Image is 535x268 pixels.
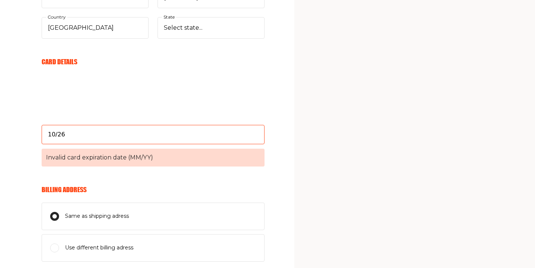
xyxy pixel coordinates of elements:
[42,74,265,130] iframe: card
[42,58,265,66] h6: Card Details
[42,17,149,39] select: Country
[42,100,265,155] iframe: cvv
[50,212,59,221] input: Same as shipping adress
[42,185,265,194] h6: Billing Address
[50,243,59,252] input: Use different billing adress
[46,13,67,21] label: Country
[158,17,265,39] select: State
[65,243,133,252] span: Use different billing adress
[162,13,176,21] label: State
[42,149,265,167] span: Invalid card expiration date (MM/YY)
[65,212,129,221] span: Same as shipping adress
[42,125,265,144] input: Invalid card expiration date (MM/YY)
